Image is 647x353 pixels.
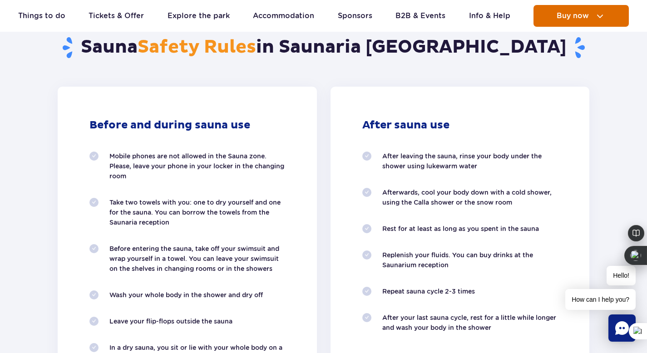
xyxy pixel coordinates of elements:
a: Info & Help [469,5,510,27]
p: Replenish your fluids. You can buy drinks at the Saunarium reception [382,250,558,270]
h3: After sauna use [362,118,558,132]
p: Repeat sauna cycle 2-3 times [382,286,558,296]
div: Chat [608,314,636,342]
p: After leaving the sauna, rinse your body under the shower using lukewarm water [382,151,558,171]
a: B2B & Events [395,5,445,27]
p: Leave your flip-flops outside the sauna [109,316,285,326]
span: Safety Rules [138,36,256,59]
span: Hello! [607,266,636,285]
a: Accommodation [253,5,314,27]
p: Afterwards, cool your body down with a cold shower, using the Calla shower or the snow room [382,187,558,207]
span: How can I help you? [565,289,636,310]
p: Wash your whole body in the shower and dry off [109,290,285,300]
a: Explore the park [168,5,230,27]
p: Rest for at least as long as you spent in the sauna [382,224,558,234]
h2: Sauna in Saunaria [GEOGRAPHIC_DATA] [58,36,589,59]
a: Things to do [18,5,65,27]
a: Tickets & Offer [89,5,144,27]
p: Before entering the sauna, take off your swimsuit and wrap yourself in a towel. You can leave you... [109,244,285,274]
span: Buy now [557,12,589,20]
p: Take two towels with you: one to dry yourself and one for the sauna. You can borrow the towels fr... [109,197,285,227]
p: Mobile phones are not allowed in the Sauna zone. Please, leave your phone in your locker in the c... [109,151,285,181]
h3: Before and during sauna use [89,118,285,132]
p: After your last sauna cycle, rest for a little while longer and wash your body in the shower [382,313,558,333]
button: Buy now [533,5,629,27]
a: Sponsors [338,5,372,27]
